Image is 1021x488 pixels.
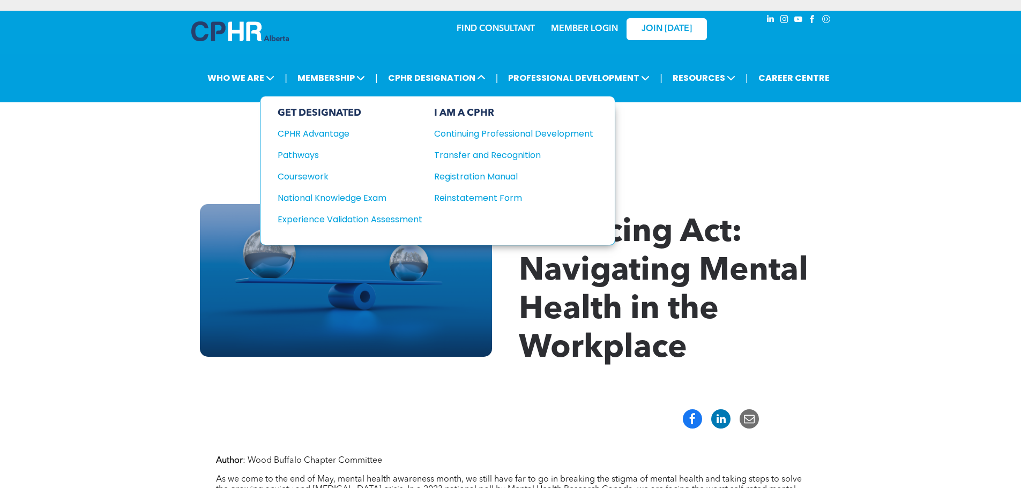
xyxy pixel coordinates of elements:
a: linkedin [765,13,777,28]
a: facebook [807,13,818,28]
span: Balancing Act: Navigating Mental Health in the Workplace [519,217,808,365]
a: Reinstatement Form [434,191,593,205]
a: instagram [779,13,791,28]
li: | [496,67,498,89]
a: FIND CONSULTANT [457,25,535,33]
a: Experience Validation Assessment [278,213,422,226]
a: Transfer and Recognition [434,148,593,162]
span: RESOURCES [669,68,739,88]
div: Experience Validation Assessment [278,213,408,226]
div: I AM A CPHR [434,107,593,119]
a: MEMBER LOGIN [551,25,618,33]
span: PROFESSIONAL DEVELOPMENT [505,68,653,88]
b: Author [216,456,243,465]
div: Transfer and Recognition [434,148,577,162]
a: Pathways [278,148,422,162]
a: JOIN [DATE] [627,18,707,40]
a: CAREER CENTRE [755,68,833,88]
div: Continuing Professional Development [434,127,577,140]
img: A blue and white logo for cp alberta [191,21,289,41]
li: | [375,67,378,89]
span: CPHR DESIGNATION [385,68,489,88]
a: Social network [821,13,832,28]
div: Coursework [278,170,408,183]
li: | [660,67,662,89]
span: WHO WE ARE [204,68,278,88]
a: Continuing Professional Development [434,127,593,140]
li: | [746,67,748,89]
div: Pathways [278,148,408,162]
div: Reinstatement Form [434,191,577,205]
a: CPHR Advantage [278,127,422,140]
div: Registration Manual [434,170,577,183]
li: | [285,67,287,89]
span: JOIN [DATE] [642,24,692,34]
div: National Knowledge Exam [278,191,408,205]
a: Coursework [278,170,422,183]
div: GET DESIGNATED [278,107,422,119]
a: Registration Manual [434,170,593,183]
div: CPHR Advantage [278,127,408,140]
a: youtube [793,13,804,28]
p: : Wood Buffalo Chapter Committee [216,456,806,466]
span: MEMBERSHIP [294,68,368,88]
a: National Knowledge Exam [278,191,422,205]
